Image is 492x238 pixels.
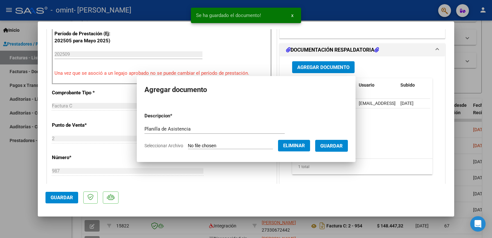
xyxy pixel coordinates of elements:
[470,216,486,232] div: Open Intercom Messenger
[51,195,73,200] span: Guardar
[54,30,119,45] p: Período de Prestación (Ej: 202505 para Mayo 2025)
[292,61,355,73] button: Agregar Documento
[297,64,349,70] span: Agregar Documento
[52,154,118,161] p: Número
[52,122,118,129] p: Punto de Venta
[283,143,305,149] span: Eliminar
[400,82,415,88] span: Subido
[280,56,445,190] div: DOCUMENTACIÓN RESPALDATORIA
[54,70,269,77] p: Una vez que se asoció a un legajo aprobado no se puede cambiar el período de prestación.
[144,84,348,96] h2: Agregar documento
[52,103,72,109] span: Factura C
[400,101,414,106] span: [DATE]
[398,78,430,92] datatable-header-cell: Subido
[359,82,374,88] span: Usuario
[144,143,183,148] span: Seleccionar Archivo
[52,89,118,97] p: Comprobante Tipo *
[315,140,348,152] button: Guardar
[430,78,462,92] datatable-header-cell: Acción
[278,140,310,151] button: Eliminar
[45,192,78,203] button: Guardar
[286,46,379,54] h1: DOCUMENTACIÓN RESPALDATORIA
[144,112,206,120] p: Descripcion
[320,143,343,149] span: Guardar
[280,44,445,56] mat-expansion-panel-header: DOCUMENTACIÓN RESPALDATORIA
[292,159,432,175] div: 1 total
[196,12,261,19] span: Se ha guardado el documento!
[356,78,398,92] datatable-header-cell: Usuario
[291,13,293,18] span: x
[359,101,467,106] span: [EMAIL_ADDRESS][DOMAIN_NAME] - [PERSON_NAME]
